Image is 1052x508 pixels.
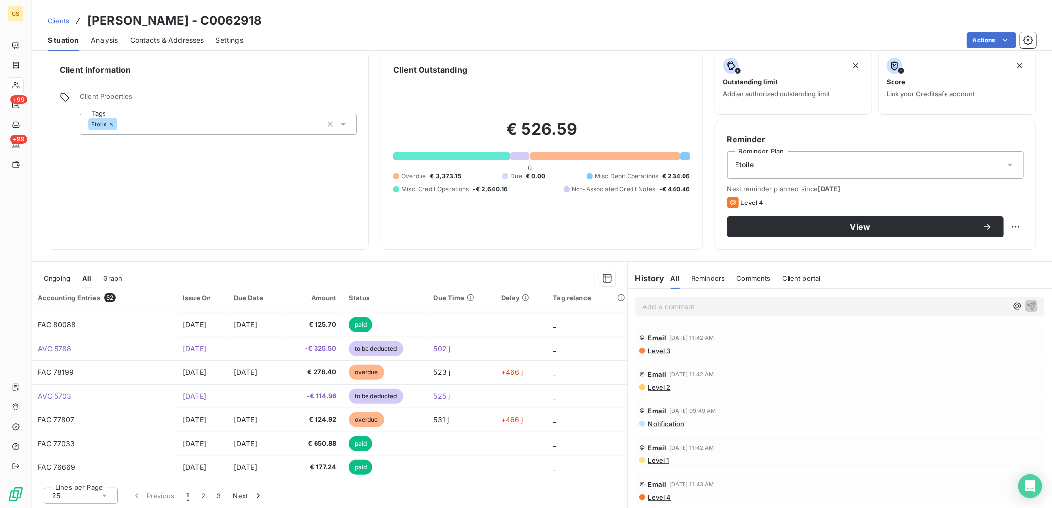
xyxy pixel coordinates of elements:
[434,392,450,400] span: 525 j
[181,485,195,506] button: 1
[669,445,714,451] span: [DATE] 11:42 AM
[48,17,69,25] span: Clients
[572,185,655,194] span: Non-Associated Credit Notes
[38,293,171,302] div: Accounting Entries
[501,368,523,376] span: +466 j
[183,320,206,329] span: [DATE]
[10,95,27,104] span: +99
[473,185,508,194] span: -€ 2,640.16
[183,463,206,471] span: [DATE]
[818,185,841,193] span: [DATE]
[401,172,426,181] span: Overdue
[48,35,79,45] span: Situation
[648,444,667,452] span: Email
[349,389,403,404] span: to be deducted
[553,320,556,329] span: _
[183,294,222,302] div: Issue On
[38,368,74,376] span: FAC 78199
[501,294,541,302] div: Delay
[669,481,714,487] span: [DATE] 11:43 AM
[183,392,206,400] span: [DATE]
[434,368,451,376] span: 523 j
[669,335,714,341] span: [DATE] 11:42 AM
[501,415,523,424] span: +466 j
[234,368,257,376] span: [DATE]
[691,274,725,282] span: Reminders
[434,344,451,353] span: 502 j
[234,320,257,329] span: [DATE]
[38,463,75,471] span: FAC 76669
[715,51,873,115] button: Outstanding limitAdd an authorized outstanding limit
[526,172,546,181] span: € 0.00
[783,274,821,282] span: Client portal
[727,185,1024,193] span: Next reminder planned since
[234,439,257,448] span: [DATE]
[234,415,257,424] span: [DATE]
[671,274,680,282] span: All
[44,274,70,282] span: Ongoing
[723,90,830,98] span: Add an authorized outstanding limit
[10,135,27,144] span: +99
[38,415,74,424] span: FAC 77807
[647,383,671,391] span: Level 2
[647,347,671,355] span: Level 3
[659,185,690,194] span: -€ 440.46
[8,486,24,502] img: Logo LeanPay
[38,320,76,329] span: FAC 80088
[91,121,106,127] span: Etoile
[38,439,75,448] span: FAC 77033
[287,320,337,330] span: € 125.70
[60,64,357,76] h6: Client information
[287,439,337,449] span: € 650.88
[736,160,754,170] span: Etoile
[130,35,204,45] span: Contacts & Addresses
[401,185,469,194] span: Misc. Credit Operations
[8,6,24,22] div: GS
[669,408,716,414] span: [DATE] 09:49 AM
[183,439,206,448] span: [DATE]
[38,392,71,400] span: AVC 5703
[553,392,556,400] span: _
[430,172,461,181] span: € 3,373.15
[126,485,181,506] button: Previous
[393,119,690,149] h2: € 526.59
[553,368,556,376] span: _
[234,463,257,471] span: [DATE]
[887,78,905,86] span: Score
[349,317,373,332] span: paid
[1018,474,1042,498] div: Open Intercom Messenger
[648,334,667,342] span: Email
[183,344,206,353] span: [DATE]
[723,78,778,86] span: Outstanding limit
[739,223,982,231] span: View
[967,32,1016,48] button: Actions
[195,485,211,506] button: 2
[727,133,1024,145] h6: Reminder
[647,420,684,428] span: Notification
[393,64,467,76] h6: Client Outstanding
[287,462,337,472] span: € 177.24
[727,216,1004,237] button: View
[434,415,449,424] span: 531 j
[287,367,337,377] span: € 278.40
[104,274,123,282] span: Graph
[669,371,714,377] span: [DATE] 11:42 AM
[349,412,384,427] span: overdue
[91,35,118,45] span: Analysis
[553,463,556,471] span: _
[434,294,489,302] div: Due Time
[648,480,667,488] span: Email
[287,391,337,401] span: -€ 114.96
[648,370,667,378] span: Email
[227,485,269,506] button: Next
[628,272,665,284] h6: History
[48,16,69,26] a: Clients
[737,274,771,282] span: Comments
[553,415,556,424] span: _
[183,415,206,424] span: [DATE]
[647,457,669,464] span: Level 1
[82,274,91,282] span: All
[662,172,690,181] span: € 234.06
[349,365,384,380] span: overdue
[234,294,275,302] div: Due Date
